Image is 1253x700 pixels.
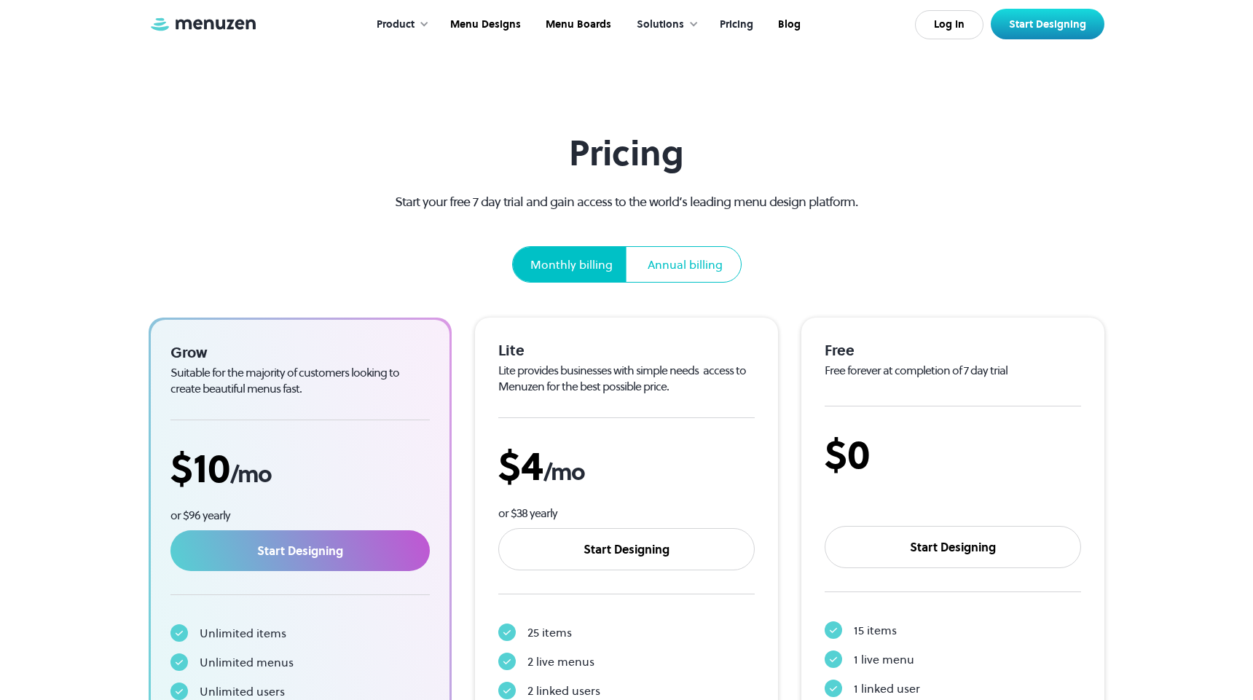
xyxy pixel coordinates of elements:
div: Lite provides businesses with simple needs access to Menuzen for the best possible price. [498,363,755,394]
a: Start Designing [498,528,755,570]
div: $ [170,444,430,492]
a: Start Designing [991,9,1104,39]
div: $0 [825,430,1081,479]
div: Unlimited users [200,683,285,700]
a: Pricing [706,2,764,47]
div: Annual billing [648,256,723,273]
a: Blog [764,2,812,47]
div: 15 items [854,621,897,639]
div: 2 live menus [527,653,594,670]
a: Menu Designs [436,2,532,47]
div: Unlimited menus [200,653,294,671]
div: Free [825,341,1081,360]
span: /mo [230,458,271,490]
a: Menu Boards [532,2,622,47]
div: 2 linked users [527,682,600,699]
a: Log In [915,10,983,39]
div: $ [498,441,755,490]
a: Start Designing [170,530,430,571]
span: /mo [543,456,584,488]
div: Monthly billing [530,256,613,273]
div: or $38 yearly [498,506,755,522]
div: Solutions [637,17,684,33]
a: Start Designing [825,526,1081,568]
div: Grow [170,343,430,362]
div: Suitable for the majority of customers looking to create beautiful menus fast. [170,365,430,396]
div: Unlimited items [200,624,286,642]
p: Start your free 7 day trial and gain access to the world’s leading menu design platform. [369,192,884,211]
h1: Pricing [369,133,884,174]
div: 25 items [527,624,572,641]
div: or $96 yearly [170,508,430,524]
div: 1 linked user [854,680,920,697]
div: Product [377,17,415,33]
span: 10 [193,440,230,496]
div: 1 live menu [854,650,914,668]
div: Lite [498,341,755,360]
div: Solutions [622,2,706,47]
div: Free forever at completion of 7 day trial [825,363,1081,379]
span: 4 [521,438,543,494]
div: Product [362,2,436,47]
